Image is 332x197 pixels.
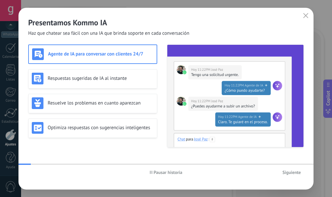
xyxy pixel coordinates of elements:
[48,75,154,81] h3: Respuestas sugeridas de IA al instante
[48,100,154,106] h3: Resuelve los problemas en cuanto aparezcan
[154,170,183,175] span: Pausar historia
[48,51,153,57] h3: Agente de IA para conversar con clientes 24/7
[147,167,185,177] button: Pausar historia
[28,18,304,28] h2: Presentamos Kommo IA
[48,125,154,131] h3: Optimiza respuestas con sugerencias inteligentes
[28,30,189,37] span: Haz que chatear sea fácil con una IA que brinda soporte en cada conversación
[279,167,304,177] button: Siguiente
[282,170,301,175] span: Siguiente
